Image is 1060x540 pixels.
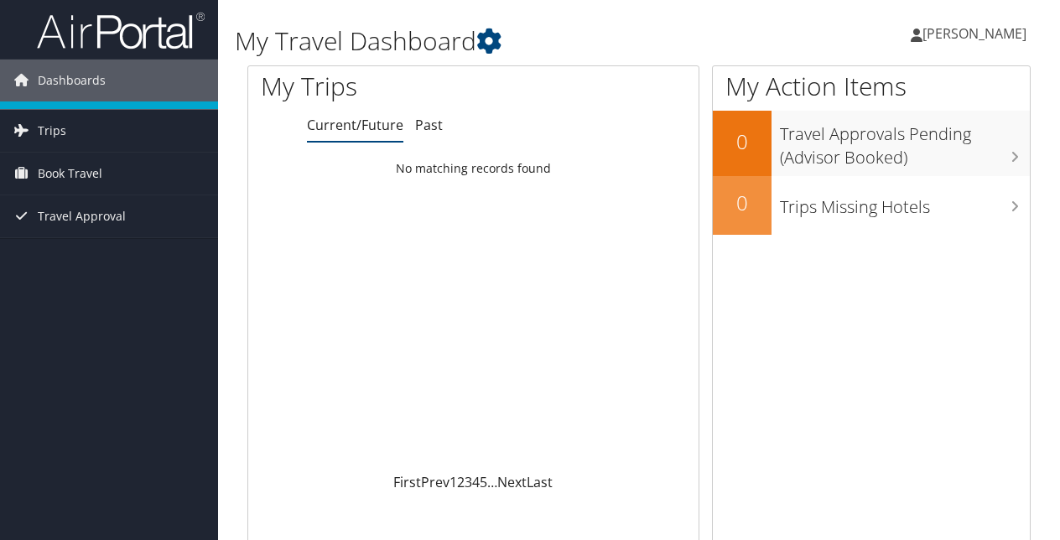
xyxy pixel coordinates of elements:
img: airportal-logo.png [37,11,205,50]
a: 4 [472,473,480,491]
a: First [393,473,421,491]
h1: My Travel Dashboard [235,23,774,59]
span: Book Travel [38,153,102,195]
a: Next [497,473,527,491]
h3: Travel Approvals Pending (Advisor Booked) [780,114,1030,169]
a: 3 [465,473,472,491]
span: Travel Approval [38,195,126,237]
span: Trips [38,110,66,152]
h1: My Action Items [713,69,1030,104]
span: … [487,473,497,491]
a: 1 [449,473,457,491]
a: Past [415,116,443,134]
a: Current/Future [307,116,403,134]
span: Dashboards [38,60,106,101]
a: 5 [480,473,487,491]
a: 0Travel Approvals Pending (Advisor Booked) [713,111,1030,175]
a: 0Trips Missing Hotels [713,176,1030,235]
h1: My Trips [261,69,498,104]
a: Last [527,473,553,491]
a: 2 [457,473,465,491]
td: No matching records found [248,153,699,184]
h3: Trips Missing Hotels [780,187,1030,219]
h2: 0 [713,189,772,217]
h2: 0 [713,127,772,156]
span: [PERSON_NAME] [922,24,1026,43]
a: [PERSON_NAME] [911,8,1043,59]
a: Prev [421,473,449,491]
